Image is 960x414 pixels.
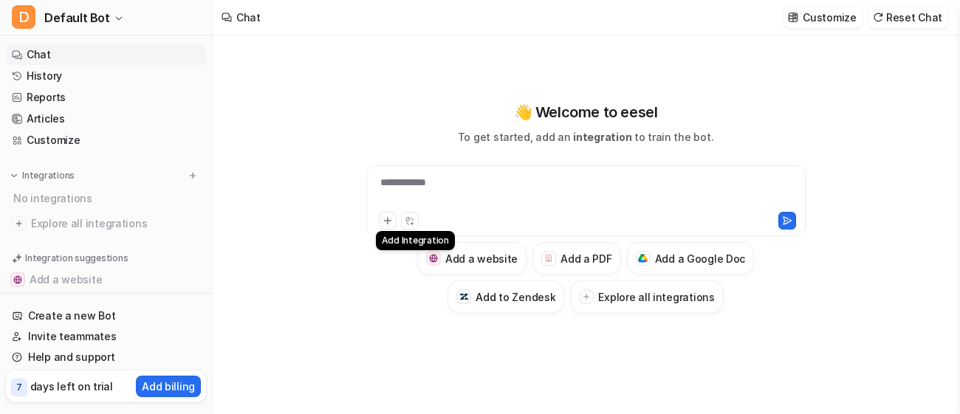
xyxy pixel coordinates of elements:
div: No integrations [9,186,206,210]
h3: Add a Google Doc [655,251,746,266]
h3: Add a website [445,251,518,266]
img: Add a PDF [544,254,554,263]
button: Reset Chat [868,7,948,28]
p: Integrations [22,170,75,182]
button: Customize [784,7,862,28]
h3: Explore all integrations [598,289,714,305]
p: days left on trial [30,379,113,394]
h3: Add a PDF [560,251,611,266]
img: expand menu [9,170,19,181]
img: Add a website [13,275,22,284]
button: Add a websiteAdd a website [417,242,527,275]
button: Integrations [6,168,79,183]
a: Create a new Bot [6,306,206,326]
a: Invite teammates [6,326,206,347]
a: Customize [6,130,206,151]
img: customize [788,12,798,23]
div: Chat [236,10,261,25]
p: Customize [803,10,856,25]
img: menu_add.svg [188,170,198,181]
p: 7 [16,381,22,394]
button: Add billing [136,376,201,397]
button: Add to ZendeskAdd to Zendesk [448,280,564,313]
div: Add Integration [376,231,455,250]
span: D [12,5,35,29]
span: integration [573,131,631,143]
p: Integration suggestions [25,252,128,265]
button: Add a PDF [6,291,206,315]
button: Add a PDFAdd a PDF [532,242,620,275]
span: Explore all integrations [31,212,200,235]
a: Chat [6,44,206,65]
p: To get started, add an to train the bot. [458,129,713,145]
h3: Add to Zendesk [476,289,555,305]
a: Help and support [6,347,206,368]
button: Add a websiteAdd a website [6,268,206,291]
img: Add to Zendesk [459,292,469,302]
p: Add billing [142,379,195,394]
img: Add a Google Doc [638,254,648,263]
a: Explore all integrations [6,213,206,234]
span: Default Bot [44,7,110,28]
p: 👋 Welcome to eesel [514,101,658,123]
a: History [6,66,206,86]
img: explore all integrations [12,216,27,231]
button: Add a Google DocAdd a Google Doc [627,242,755,275]
a: Reports [6,87,206,108]
img: reset [873,12,883,23]
button: Explore all integrations [570,280,723,313]
a: Articles [6,108,206,129]
img: Add a website [429,254,439,263]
